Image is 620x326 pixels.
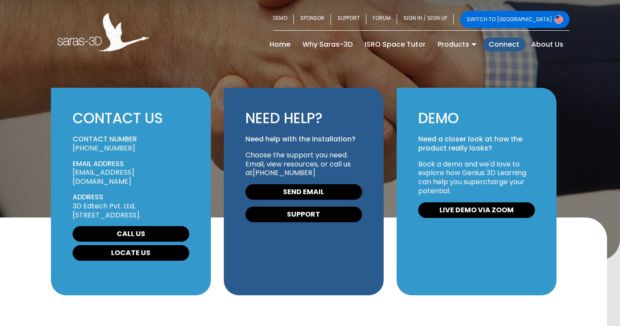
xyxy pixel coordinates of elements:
a: [PHONE_NUMBER] [73,143,135,153]
a: CALL US [73,226,189,242]
a: [EMAIL_ADDRESS][DOMAIN_NAME] [73,167,134,186]
a: LIVE DEMO VIA ZOOM [418,202,535,218]
p: EMAIL ADDRESS [73,160,189,169]
p: NEED HELP? [245,109,362,128]
p: Choose the support you need. Email, view resources, or call us at [245,151,362,178]
a: LOCATE US [73,245,189,261]
a: SUPPORT [245,207,362,222]
a: [PHONE_NUMBER] [253,168,315,178]
a: Connect [483,38,525,51]
p: DEMO [418,109,535,128]
p: CONTACT NUMBER [73,135,189,144]
a: SUPPORT [331,11,366,28]
a: Why Saras-3D [296,38,359,51]
img: Saras 3D [57,13,149,51]
a: SIGN IN / SIGN UP [397,11,454,28]
p: Book a demo and we'd love to explore how Genius 3D Learning can help you supercharge your potential. [418,160,535,196]
p: Need help with the installation? [245,135,362,144]
a: FORUM [366,11,397,28]
h1: CONTACT US [73,109,189,128]
a: SEND EMAIL [245,184,362,200]
a: Home [264,38,296,51]
p: 3D Edtech Pvt. Ltd, [STREET_ADDRESS]. [73,202,189,220]
a: ISRO Space Tutor [359,38,432,51]
p: Need a closer look at how the product really looks? [418,135,535,153]
a: SPONSOR [294,11,331,28]
p: ADDRESS [73,193,189,202]
a: DEMO [273,11,294,28]
a: About Us [525,38,569,51]
a: Products [432,38,483,51]
img: Switch to USA [554,15,563,24]
a: SWITCH TO [GEOGRAPHIC_DATA] [460,11,569,28]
